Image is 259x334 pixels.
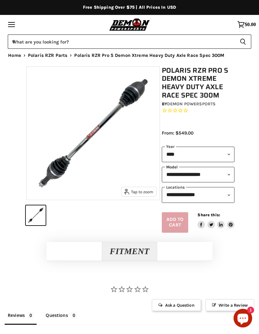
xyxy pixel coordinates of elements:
[235,34,251,49] button: Search
[162,66,234,100] h1: Polaris RZR Pro S Demon Xtreme Heavy Duty Axle Race Spec 300M
[206,299,254,311] span: Write a Review
[121,187,156,196] button: Tap to zoom
[162,167,234,182] select: modal-name
[8,34,251,49] form: Product
[232,309,254,329] inbox-online-store-chat: Shopify online store chat
[102,242,157,261] button: Fitment
[198,212,234,233] aside: Share this:
[43,311,80,325] li: Questions
[162,130,193,136] span: From: $549.00
[162,108,234,114] span: Rated 0.0 out of 5 stars 0 reviews
[234,18,259,31] a: $0.00
[26,205,46,225] button: Polaris RZR Pro S Demon Xtreme Heavy Duty Axle Race Spec 300M thumbnail
[162,187,234,203] select: keys
[124,189,153,194] span: Tap to zoom
[198,213,220,217] span: Share this:
[5,311,37,325] li: Reviews
[28,53,68,58] a: Polaris RZR Parts
[8,53,21,58] a: Home
[74,53,224,58] span: Polaris RZR Pro S Demon Xtreme Heavy Duty Axle Race Spec 300M
[152,299,201,311] span: Ask a Question
[167,101,216,107] a: Demon Powersports
[162,101,234,108] div: by
[108,17,151,31] img: Demon Powersports
[162,147,234,162] select: year
[245,22,256,27] span: $0.00
[27,67,160,200] img: Polaris RZR Pro S Demon Xtreme Heavy Duty Axle Race Spec 300M
[8,34,235,49] input: When autocomplete results are available use up and down arrows to review and enter to select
